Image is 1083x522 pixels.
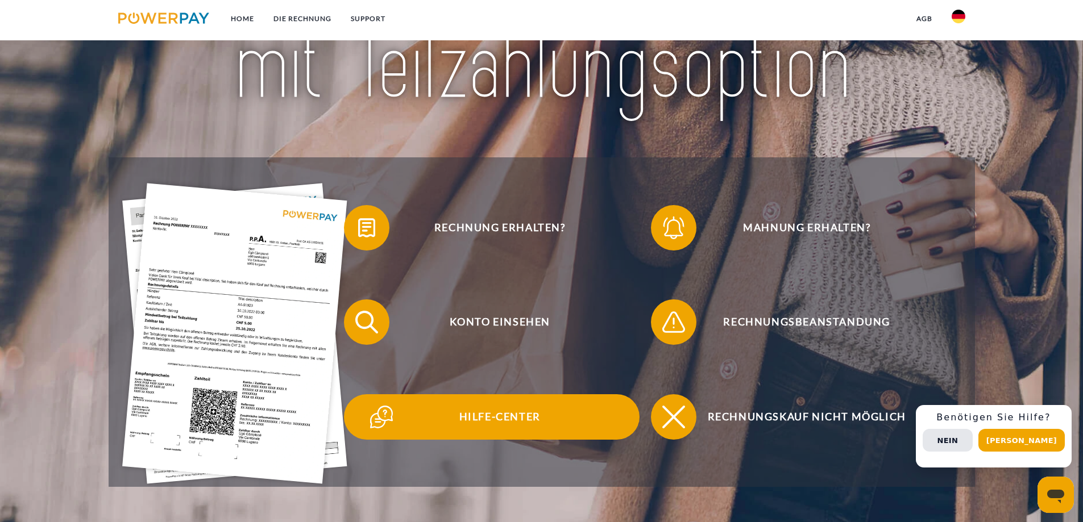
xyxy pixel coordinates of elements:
[651,205,947,250] button: Mahnung erhalten?
[667,299,946,345] span: Rechnungsbeanstandung
[659,308,688,336] img: qb_warning.svg
[360,205,639,250] span: Rechnung erhalten?
[122,183,347,484] img: single_invoice_powerpay_de.jpg
[923,412,1065,423] h3: Benötigen Sie Hilfe?
[1038,477,1074,513] iframe: Schaltfläche zum Öffnen des Messaging-Fensters
[344,394,640,440] button: Hilfe-Center
[907,9,942,29] a: agb
[659,403,688,431] img: qb_close.svg
[221,9,264,29] a: Home
[118,12,210,24] img: logo-powerpay.svg
[667,205,946,250] span: Mahnung erhalten?
[360,299,639,345] span: Konto einsehen
[367,403,396,431] img: qb_help.svg
[651,394,947,440] button: Rechnungskauf nicht möglich
[352,308,381,336] img: qb_search.svg
[344,205,640,250] button: Rechnung erhalten?
[923,429,973,452] button: Nein
[667,394,946,440] span: Rechnungskauf nicht möglich
[344,299,640,345] button: Konto einsehen
[659,214,688,242] img: qb_bell.svg
[978,429,1065,452] button: [PERSON_NAME]
[360,394,639,440] span: Hilfe-Center
[916,405,1072,467] div: Schnellhilfe
[264,9,341,29] a: DIE RECHNUNG
[952,10,965,23] img: de
[352,214,381,242] img: qb_bill.svg
[341,9,395,29] a: SUPPORT
[651,299,947,345] button: Rechnungsbeanstandung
